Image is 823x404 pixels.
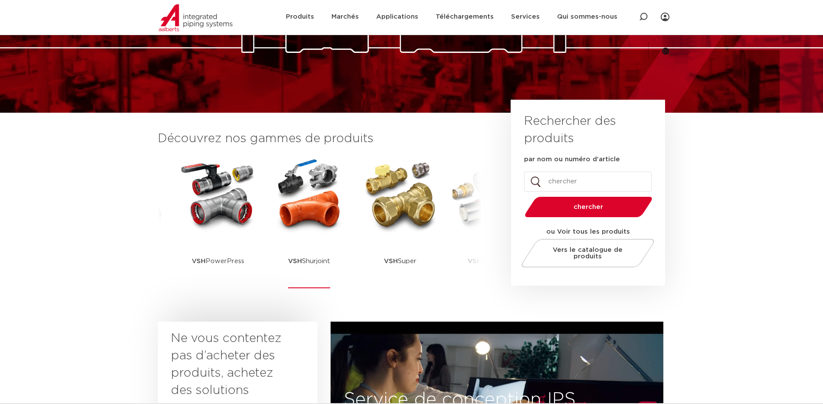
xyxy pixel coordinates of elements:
[546,228,630,235] strong: ou Voir tous les produits
[557,13,617,20] font: Qui sommes-nous
[192,258,206,264] strong: VSH
[288,258,302,264] strong: VSH
[468,258,482,264] strong: VSH
[361,156,439,288] a: VSHSuper
[158,130,482,147] h3: Découvrez nos gammes de produits
[547,247,629,260] span: Vers le catalogue de produits
[179,156,257,288] a: VSHPowerPress
[270,156,348,288] a: VSHShurjoint
[524,113,652,147] h3: Rechercher des produits
[192,258,244,264] font: PowerPress
[468,258,515,264] font: UltraPress
[524,155,620,164] label: par nom ou numéro d’article
[384,258,416,264] font: Super
[452,156,531,288] a: VSHUltraPress
[521,196,656,218] button: chercher
[171,330,289,399] h3: Ne vous contentez pas d’acheter des produits, achetez des solutions
[547,204,630,210] span: chercher
[524,172,652,192] input: chercher
[436,13,494,20] font: Téléchargements
[519,239,656,267] a: Vers le catalogue de produits
[511,13,540,20] font: Services
[384,258,398,264] strong: VSH
[288,258,330,264] font: Shurjoint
